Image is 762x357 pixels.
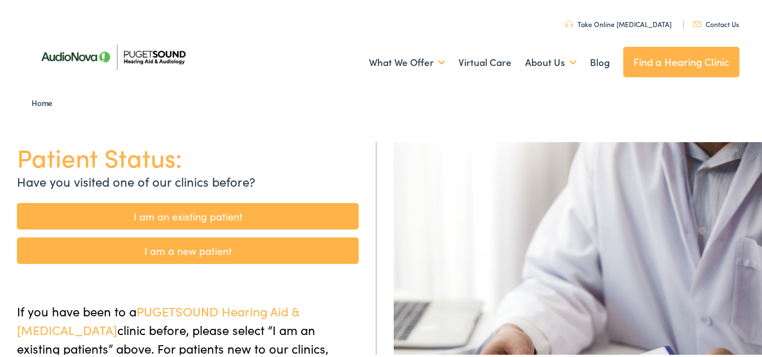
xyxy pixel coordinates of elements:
[590,40,610,82] a: Blog
[565,19,573,26] img: utility icon
[17,201,359,228] a: I am an existing patient
[459,40,512,82] a: Virtual Care
[17,170,359,189] p: Have you visited one of our clinics before?
[565,17,672,27] a: Take Online [MEDICAL_DATA]
[32,95,58,107] a: Home
[17,236,359,262] a: I am a new patient
[693,20,701,25] img: utility icon
[693,17,739,27] a: Contact Us
[17,301,299,337] span: PUGETSOUND Hearing Aid & [MEDICAL_DATA]
[17,140,359,170] h1: Patient Status:
[369,40,445,82] a: What We Offer
[623,45,740,76] a: Find a Hearing Clinic
[525,40,576,82] a: About Us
